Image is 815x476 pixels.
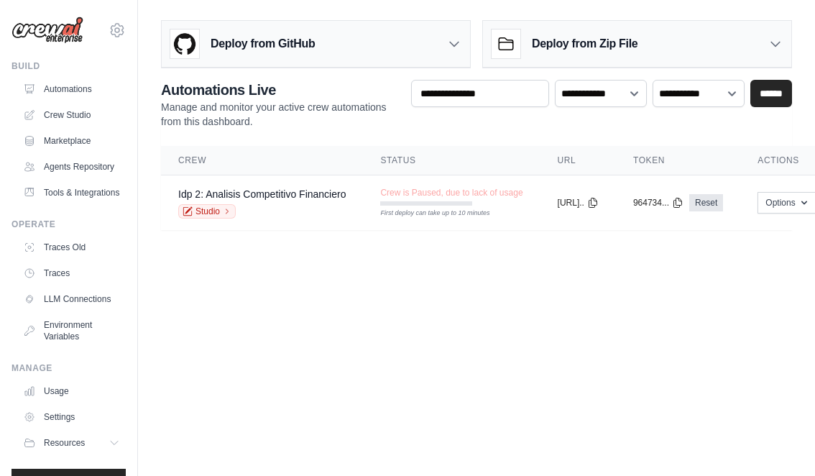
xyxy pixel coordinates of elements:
a: Crew Studio [17,104,126,127]
a: Automations [17,78,126,101]
a: Settings [17,406,126,429]
button: 964734... [633,197,683,209]
th: Status [363,146,540,175]
a: Traces [17,262,126,285]
th: Crew [161,146,363,175]
div: Operate [11,219,126,230]
span: Resources [44,437,85,449]
a: Idp 2: Analisis Competitivo Financiero [178,188,346,200]
a: Agents Repository [17,155,126,178]
a: Reset [689,194,723,211]
a: Traces Old [17,236,126,259]
div: Build [11,60,126,72]
a: Studio [178,204,236,219]
span: Crew is Paused, due to lack of usage [380,187,522,198]
div: Manage [11,362,126,374]
th: Token [616,146,740,175]
div: First deploy can take up to 10 minutes [380,209,472,219]
h3: Deploy from Zip File [532,35,637,52]
a: LLM Connections [17,288,126,311]
a: Environment Variables [17,313,126,348]
p: Manage and monitor your active crew automations from this dashboard. [161,100,400,129]
img: Logo [11,17,83,44]
img: GitHub Logo [170,29,199,58]
button: Resources [17,431,126,454]
a: Marketplace [17,129,126,152]
h2: Automations Live [161,80,400,100]
th: URL [540,146,616,175]
a: Usage [17,380,126,403]
h3: Deploy from GitHub [211,35,315,52]
a: Tools & Integrations [17,181,126,204]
